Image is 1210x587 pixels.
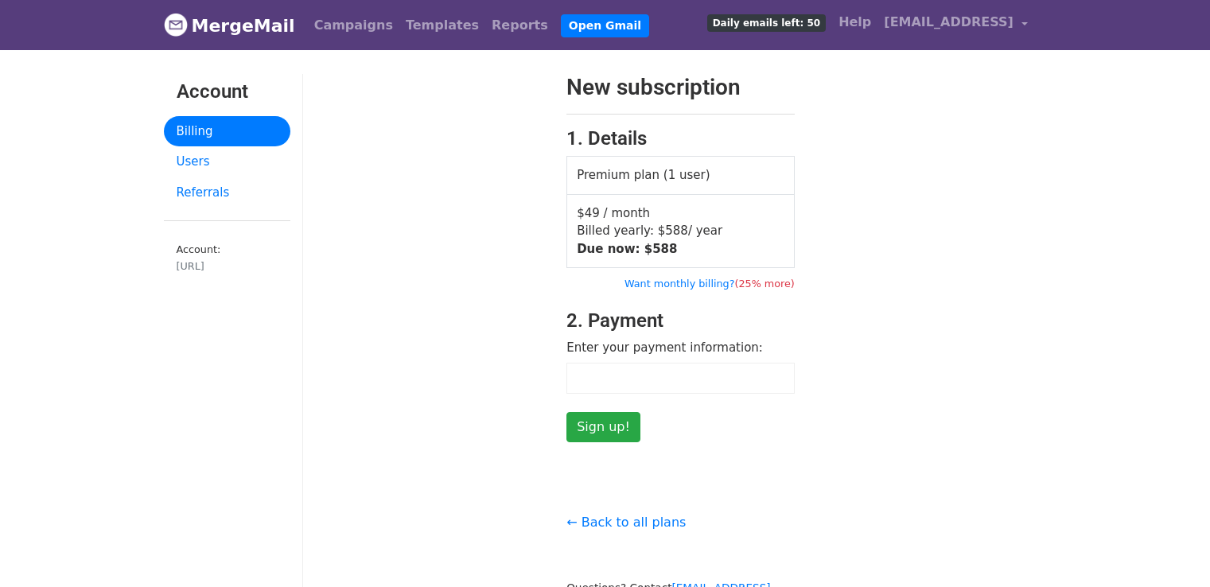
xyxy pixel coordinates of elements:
a: [EMAIL_ADDRESS] [877,6,1033,44]
a: Open Gmail [561,14,649,37]
h3: 2. Payment [566,309,795,332]
label: Enter your payment information: [566,339,763,357]
a: Campaigns [308,10,399,41]
td: Premium plan (1 user) [567,157,795,195]
a: ← Back to all plans [566,515,686,530]
strong: Due now: $ [577,242,677,256]
iframe: Secure payment input frame [575,371,786,385]
input: Sign up! [566,412,640,442]
a: Daily emails left: 50 [701,6,832,38]
span: 588 [652,242,677,256]
img: MergeMail logo [164,13,188,37]
a: Users [164,146,290,177]
span: 588 [665,224,688,238]
div: [URL] [177,259,278,274]
a: Templates [399,10,485,41]
a: Help [832,6,877,38]
a: Want monthly billing?(25% more) [624,278,795,290]
a: Billing [164,116,290,147]
h3: 1. Details [566,127,795,150]
td: $49 / month Billed yearly: $ / year [567,194,795,268]
span: Daily emails left: 50 [707,14,826,32]
a: Referrals [164,177,290,208]
small: Account: [177,243,278,274]
a: Reports [485,10,554,41]
span: [EMAIL_ADDRESS] [884,13,1014,32]
a: MergeMail [164,9,295,42]
h3: Account [177,80,278,103]
h2: New subscription [566,74,795,101]
span: (25% more) [734,278,794,290]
